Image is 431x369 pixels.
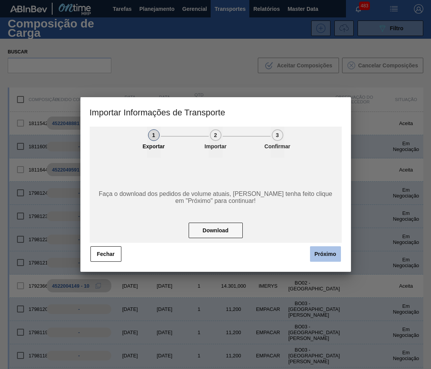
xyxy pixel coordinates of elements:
button: 2Importar [209,127,223,158]
span: Faça o download dos pedidos de volume atuais, [PERSON_NAME] tenha feito clique em "Próximo" para ... [98,191,332,204]
div: 2 [210,129,221,141]
p: Exportar [135,143,173,149]
div: 1 [148,129,160,141]
p: Confirmar [258,143,297,149]
button: Download [189,223,243,238]
button: 3Confirmar [271,127,284,158]
button: Fechar [90,246,121,262]
p: Importar [196,143,235,149]
button: 1Exportar [147,127,161,158]
h3: Importar Informações de Transporte [80,97,351,127]
div: 3 [272,129,283,141]
button: Próximo [310,246,341,262]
